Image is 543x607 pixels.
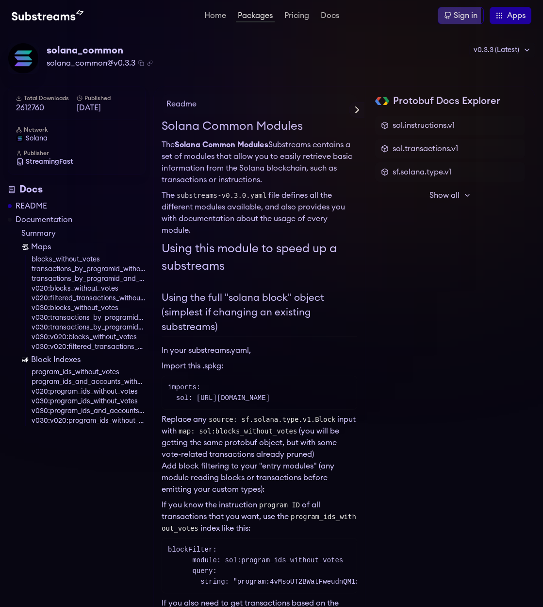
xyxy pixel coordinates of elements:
[393,166,451,178] span: sf.solana.type.v1
[16,214,72,225] a: Documentation
[162,499,357,534] p: If you know the instruction of all transactions that you want, use the index like this:
[32,323,146,332] a: v030:transactions_by_programid_and_account_without_votes
[21,227,146,239] a: Summary
[32,313,146,323] a: v030:transactions_by_programid_without_votes
[162,360,357,372] li: Import this .spkg:
[162,118,357,135] h1: Solana Common Modules
[147,60,153,66] button: Copy .spkg link to clipboard
[32,284,146,294] a: v020:blocks_without_votes
[16,134,137,143] a: solana
[32,367,146,377] a: program_ids_without_votes
[162,94,357,114] h4: Readme
[175,141,268,149] strong: Solana Common Modules
[319,12,341,21] a: Docs
[375,186,525,205] button: Show all
[162,511,356,534] code: program_ids_without_votes
[21,243,29,251] img: Map icon
[16,94,77,102] h6: Total Downloads
[162,240,357,275] h1: Using this module to speed up a substreams
[77,94,137,102] h6: Published
[32,387,146,397] a: v020:program_ids_without_votes
[257,499,302,511] code: program ID
[16,149,137,157] h6: Publisher
[375,97,389,105] img: Protobuf
[32,303,146,313] a: v030:blocks_without_votes
[236,12,275,22] a: Packages
[429,190,460,201] span: Show all
[162,345,357,356] p: In your substreams.yaml,
[162,139,357,186] p: The Substreams contains a set of modules that allow you to easily retrieve basic information from...
[47,57,135,69] span: solana_common@v0.3.3
[168,383,270,402] code: imports: sol: [URL][DOMAIN_NAME]
[162,190,357,236] p: The file defines all the different modules available, and also provides you with documentation ab...
[202,12,228,21] a: Home
[21,356,29,364] img: Block Index icon
[21,354,146,365] a: Block Indexes
[32,255,146,264] a: blocks_without_votes
[175,190,268,201] code: substreams-v0.3.0.yaml
[16,126,137,134] h6: Network
[438,7,484,24] a: Sign in
[16,135,24,142] img: solana
[282,12,311,21] a: Pricing
[32,406,146,416] a: v030:program_ids_and_accounts_without_votes
[16,200,47,212] a: README
[26,134,48,143] span: solana
[207,414,337,425] code: source: sf.solana.type.v1.Block
[32,264,146,274] a: transactions_by_programid_without_votes
[32,332,146,342] a: v030:v020:blocks_without_votes
[393,143,458,155] span: sol.transactions.v1
[77,102,137,114] span: [DATE]
[16,102,77,114] span: 2612760
[469,43,535,57] div: v0.3.3 (Latest)
[393,94,500,108] h2: Protobuf Docs Explorer
[32,274,146,284] a: transactions_by_programid_and_account_without_votes
[12,10,83,21] img: Substream's logo
[32,416,146,426] a: v030:v020:program_ids_without_votes
[26,157,73,167] span: StreamingFast
[16,157,137,167] a: StreamingFast
[32,397,146,406] a: v030:program_ids_without_votes
[8,183,146,196] div: Docs
[162,291,357,337] h2: Using the full "solana block" object (simplest if changing an existing substreams)
[8,43,38,73] img: Package Logo
[393,120,455,131] span: sol.instructions.v1
[21,241,146,253] a: Maps
[507,10,526,21] span: Apps
[32,377,146,387] a: program_ids_and_accounts_without_votes
[47,44,153,57] div: solana_common
[162,460,357,495] p: Add block filtering to your "entry modules" (any module reading blocks or transactions before emi...
[177,425,299,437] code: map: sol:blocks_without_votes
[162,414,357,460] p: Replace any input with (you will be getting the same protobuf object, but with some vote-related ...
[32,342,146,352] a: v030:v020:filtered_transactions_without_votes
[138,60,144,66] button: Copy package name and version
[454,10,477,21] div: Sign in
[32,294,146,303] a: v020:filtered_transactions_without_votes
